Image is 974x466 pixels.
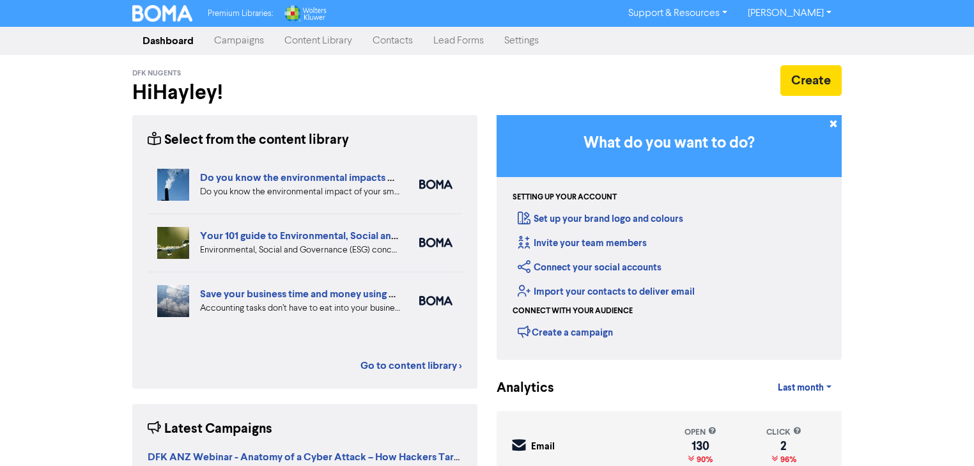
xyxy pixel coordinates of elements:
div: click [766,426,801,439]
span: Last month [778,382,824,394]
a: Contacts [362,28,423,54]
a: Support & Resources [618,3,738,24]
a: Invite your team members [518,237,647,249]
a: Save your business time and money using cloud accounting [200,288,469,300]
div: 2 [766,441,801,451]
iframe: Chat Widget [910,405,974,466]
img: BOMA Logo [132,5,192,22]
div: Environmental, Social and Governance (ESG) concerns are a vital part of running a business. Our 1... [200,244,400,257]
a: Go to content library > [360,358,462,373]
div: Analytics [497,378,538,398]
a: Content Library [274,28,362,54]
a: [PERSON_NAME] [738,3,842,24]
a: Campaigns [204,28,274,54]
div: Latest Campaigns [148,419,272,439]
div: Accounting tasks don’t have to eat into your business time. With the right cloud accounting softw... [200,302,400,315]
strong: DFK ANZ Webinar - Anatomy of a Cyber Attack – How Hackers Target Your Business [148,451,535,463]
div: Do you know the environmental impact of your small business? We highlight four ways you can under... [200,185,400,199]
div: Create a campaign [518,322,613,341]
a: Connect your social accounts [518,261,661,274]
a: Set up your brand logo and colours [518,213,683,225]
div: open [684,426,716,439]
a: Import your contacts to deliver email [518,286,695,298]
div: 130 [684,441,716,451]
a: Dashboard [132,28,204,54]
a: Last month [768,375,842,401]
h2: Hi Hayley ! [132,81,477,105]
div: Connect with your audience [513,306,633,317]
span: 96% [778,454,796,465]
span: 90% [694,454,713,465]
div: Email [531,440,555,454]
a: Your 101 guide to Environmental, Social and Governance (ESG) [200,229,483,242]
a: Lead Forms [423,28,494,54]
img: boma_accounting [419,296,452,306]
img: boma [419,238,452,247]
span: Premium Libraries: [208,10,273,18]
button: Create [780,65,842,96]
h3: What do you want to do? [516,134,823,153]
img: boma [419,180,452,189]
span: DFK Nugents [132,69,181,78]
div: Select from the content library [148,130,349,150]
a: Settings [494,28,549,54]
a: DFK ANZ Webinar - Anatomy of a Cyber Attack – How Hackers Target Your Business [148,453,535,463]
a: Do you know the environmental impacts of your business? [200,171,467,184]
div: Getting Started in BOMA [497,115,842,360]
div: Setting up your account [513,192,617,203]
img: Wolters Kluwer [283,5,327,22]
